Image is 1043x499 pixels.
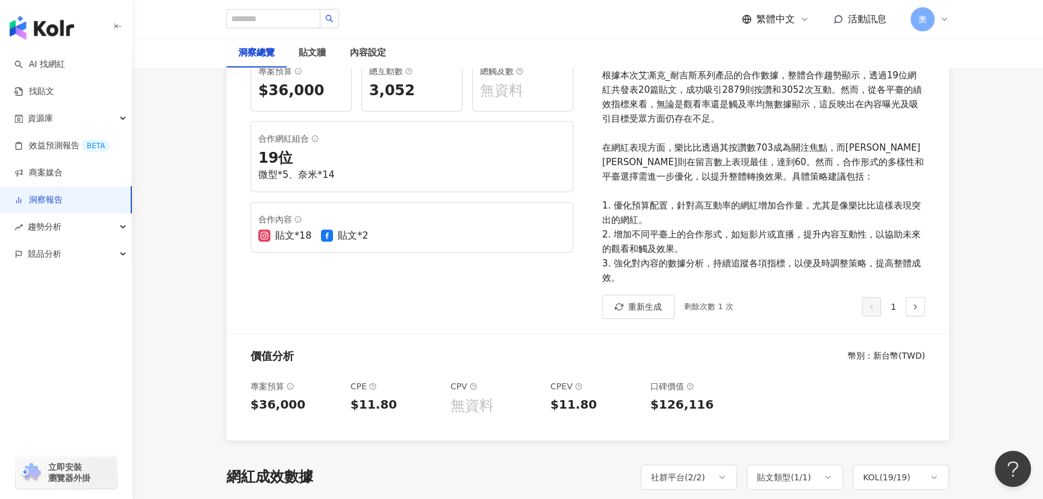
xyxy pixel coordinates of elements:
[275,229,311,242] div: 貼文*18
[325,14,334,23] span: search
[251,379,341,394] div: 專案預算
[251,396,341,413] div: $36,000
[684,301,733,313] div: 剩餘次數 1 次
[450,396,541,416] div: 無資料
[258,168,565,181] div: 微型*5、奈米*14
[602,68,925,285] div: 根據本次艾凘克_耐吉斯系列產品的合作數據，整體合作趨勢顯示，透過19位網紅共發表20篇貼文，成功吸引2879則按讚和3052次互動。然而，從各平臺的績效指標來看，無論是觀看率還是觸及率均無數據顯...
[258,64,344,78] div: 專案預算
[299,46,326,60] div: 貼文牆
[350,46,386,60] div: 內容設定
[16,456,117,489] a: chrome extension立即安裝 瀏覽器外掛
[28,240,61,268] span: 競品分析
[650,396,741,413] div: $126,116
[14,58,65,71] a: searchAI 找網紅
[28,213,61,240] span: 趨勢分析
[48,462,90,483] span: 立即安裝 瀏覽器外掛
[550,396,641,413] div: $11.80
[14,194,63,206] a: 洞察報告
[862,297,925,316] div: 1
[369,64,455,78] div: 總互動數
[258,81,344,101] div: $36,000
[350,379,441,394] div: CPE
[258,212,565,227] div: 合作內容
[14,86,54,98] a: 找貼文
[863,470,911,485] div: KOL ( 19 / 19 )
[251,348,294,363] div: 價值分析
[258,148,565,169] div: 19 位
[369,81,455,101] div: 3,052
[651,470,705,485] div: 社群平台 ( 2 / 2 )
[848,13,886,25] span: 活動訊息
[757,470,811,485] div: 貼文類型 ( 1 / 1 )
[226,467,313,488] div: 網紅成效數據
[258,131,565,146] div: 合作網紅組合
[450,379,541,394] div: CPV
[628,302,662,312] span: 重新生成
[756,13,795,26] span: 繁體中文
[28,105,53,132] span: 資源庫
[14,167,63,179] a: 商案媒合
[848,350,925,362] div: 幣別 ： 新台幣 ( TWD )
[14,140,110,152] a: 效益預測報告BETA
[550,379,641,394] div: CPEV
[10,16,74,40] img: logo
[14,223,23,231] span: rise
[918,13,927,26] span: 奧
[480,81,565,101] div: 無資料
[480,64,565,78] div: 總觸及數
[995,451,1031,487] iframe: Help Scout Beacon - Open
[650,379,741,394] div: 口碑價值
[602,295,674,319] button: 重新生成
[238,46,275,60] div: 洞察總覽
[350,396,441,413] div: $11.80
[19,463,43,482] img: chrome extension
